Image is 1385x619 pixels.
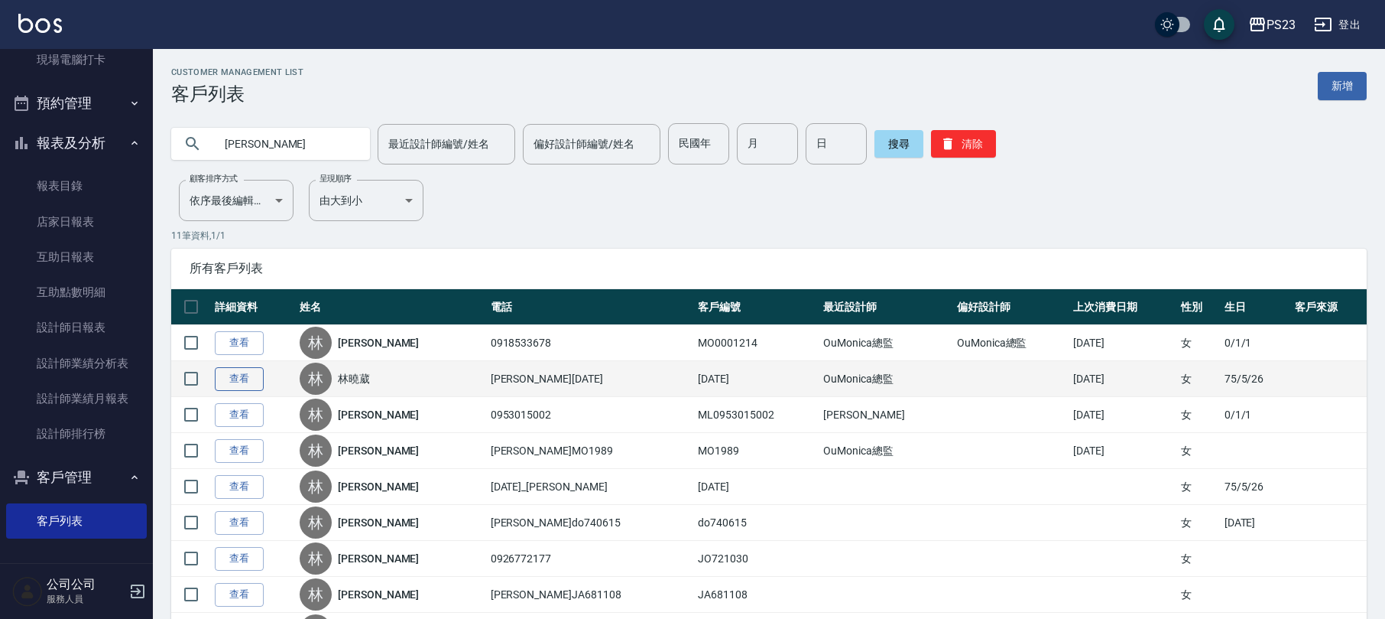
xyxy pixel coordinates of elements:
button: 登出 [1308,11,1367,39]
button: PS23 [1242,9,1302,41]
button: 預約管理 [6,83,147,123]
button: 客戶管理 [6,458,147,497]
th: 生日 [1221,289,1292,325]
span: 所有客戶列表 [190,261,1348,276]
th: 性別 [1177,289,1221,325]
td: 0953015002 [487,397,695,433]
td: [PERSON_NAME]JA681108 [487,577,695,613]
td: 女 [1177,469,1221,505]
a: 查看 [215,331,264,355]
a: 店家日報表 [6,204,147,239]
td: MO1989 [694,433,819,469]
a: [PERSON_NAME] [338,407,419,422]
a: 查看 [215,583,264,607]
td: 0918533678 [487,325,695,361]
div: 林 [300,399,332,431]
td: JA681108 [694,577,819,613]
a: 查看 [215,475,264,499]
a: 互助點數明細 [6,275,147,310]
button: 報表及分析 [6,123,147,163]
td: [DATE] [694,469,819,505]
a: 查看 [215,547,264,571]
h2: Customer Management List [171,67,303,77]
img: Person [12,576,43,607]
td: 75/5/26 [1221,469,1292,505]
td: 女 [1177,397,1221,433]
td: 女 [1177,433,1221,469]
a: 設計師業績月報表 [6,381,147,416]
div: 林 [300,578,332,611]
a: [PERSON_NAME] [338,443,419,458]
div: 林 [300,327,332,359]
div: 林 [300,363,332,395]
a: 查看 [215,511,264,535]
div: PS23 [1267,15,1296,34]
td: JO721030 [694,541,819,577]
a: [PERSON_NAME] [338,479,419,494]
a: 查看 [215,403,264,427]
th: 詳細資料 [211,289,296,325]
a: 查看 [215,367,264,391]
td: OuMonica總監 [953,325,1069,361]
td: MO0001214 [694,325,819,361]
td: [PERSON_NAME]MO1989 [487,433,695,469]
a: 新增 [1318,72,1367,100]
input: 搜尋關鍵字 [214,123,358,165]
th: 客戶來源 [1291,289,1367,325]
td: 女 [1177,325,1221,361]
th: 姓名 [296,289,487,325]
h5: 公司公司 [47,577,125,592]
div: 林 [300,435,332,467]
button: 清除 [931,130,996,158]
a: 客戶列表 [6,503,147,539]
a: 設計師日報表 [6,310,147,345]
div: 林 [300,471,332,503]
td: [PERSON_NAME] [819,397,953,433]
td: [PERSON_NAME][DATE] [487,361,695,397]
h3: 客戶列表 [171,83,303,105]
td: do740615 [694,505,819,541]
a: 林曉葳 [338,371,370,386]
div: 林 [300,507,332,539]
td: [DATE] [1069,361,1177,397]
td: [DATE] [1069,433,1177,469]
td: ML0953015002 [694,397,819,433]
td: OuMonica總監 [819,433,953,469]
a: 設計師排行榜 [6,416,147,451]
td: [DATE] [1069,397,1177,433]
td: [PERSON_NAME]do740615 [487,505,695,541]
button: save [1204,9,1234,40]
td: 75/5/26 [1221,361,1292,397]
td: 0926772177 [487,541,695,577]
td: [DATE]_[PERSON_NAME] [487,469,695,505]
td: [DATE] [1221,505,1292,541]
a: 現場電腦打卡 [6,42,147,77]
th: 偏好設計師 [953,289,1069,325]
td: [DATE] [1069,325,1177,361]
td: 0/1/1 [1221,397,1292,433]
a: 查看 [215,439,264,463]
div: 依序最後編輯時間 [179,180,294,221]
a: [PERSON_NAME] [338,587,419,602]
a: [PERSON_NAME] [338,335,419,350]
a: [PERSON_NAME] [338,551,419,566]
button: 搜尋 [874,130,923,158]
td: OuMonica總監 [819,361,953,397]
td: 女 [1177,577,1221,613]
a: 報表目錄 [6,168,147,204]
p: 服務人員 [47,592,125,606]
td: OuMonica總監 [819,325,953,361]
td: 0/1/1 [1221,325,1292,361]
td: [DATE] [694,361,819,397]
div: 林 [300,542,332,575]
a: 互助日報表 [6,239,147,275]
td: 女 [1177,361,1221,397]
td: 女 [1177,505,1221,541]
th: 最近設計師 [819,289,953,325]
a: [PERSON_NAME] [338,515,419,530]
p: 11 筆資料, 1 / 1 [171,229,1367,243]
label: 呈現順序 [319,173,352,184]
td: 女 [1177,541,1221,577]
th: 上次消費日期 [1069,289,1177,325]
a: 設計師業績分析表 [6,346,147,381]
